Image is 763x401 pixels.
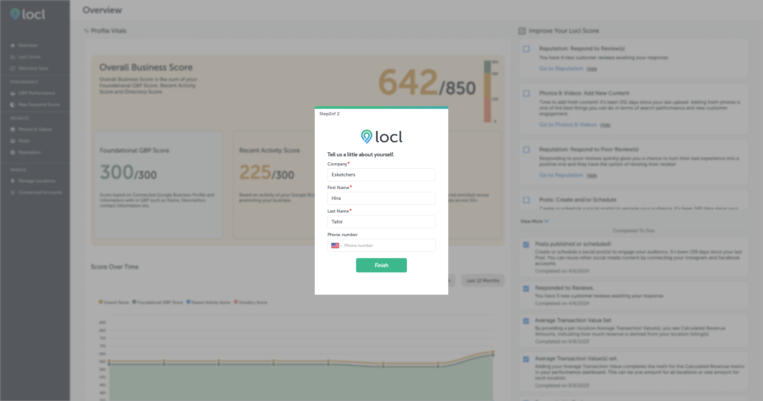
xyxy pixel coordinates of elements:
[327,232,358,237] label: Phone number
[327,151,394,158] strong: Tell us a little about yourself.
[356,258,407,272] button: Finish
[327,185,349,190] label: First Name
[344,243,432,248] input: Phone number
[327,161,347,167] label: Company
[327,208,349,214] label: Last Name
[361,129,402,144] img: LOCL logo
[315,106,340,116] p: Step 2 of 2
